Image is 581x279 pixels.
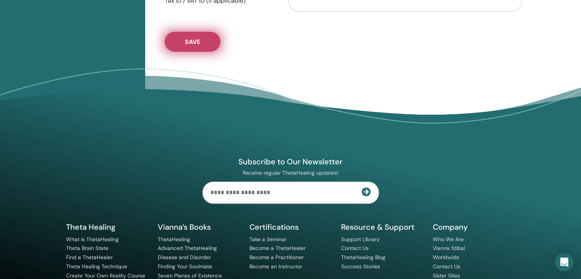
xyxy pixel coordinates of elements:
[158,222,240,232] h5: Vianna’s Books
[341,263,380,270] a: Success Stories
[202,169,379,176] p: Receive regular ThetaHealing updates!
[249,254,304,261] a: Become a Practitioner
[158,245,217,251] a: Advanced ThetaHealing
[433,263,460,270] a: Contact Us
[341,222,424,232] h5: Resource & Support
[433,254,459,261] a: Worldwide
[433,236,464,243] a: Who We Are
[433,245,465,251] a: Vianna Stibal
[158,236,190,243] a: ThetaHealing
[66,245,108,251] a: Theta Brain State
[158,263,212,270] a: Finding Your Soulmate
[555,253,573,271] div: Open Intercom Messenger
[249,245,306,251] a: Become a ThetaHealer
[165,32,220,52] button: Save
[249,222,332,232] h5: Certifications
[202,157,379,167] h4: Subscribe to Our Newsletter
[158,272,222,279] a: Seven Planes of Existence
[66,222,149,232] h5: Theta Healing
[185,38,200,46] span: Save
[66,236,119,243] a: What is ThetaHealing
[158,254,211,261] a: Disease and Disorder
[341,245,369,251] a: Contact Us
[341,254,385,261] a: ThetaHealing Blog
[249,236,286,243] a: Take a Seminar
[341,236,380,243] a: Support Library
[66,263,127,270] a: Theta Healing Technique
[249,263,302,270] a: Become an Instructor
[433,272,460,279] a: Sister Sites
[66,254,113,261] a: Find a ThetaHealer
[66,272,145,279] a: Create Your Own Reality Course
[433,222,515,232] h5: Company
